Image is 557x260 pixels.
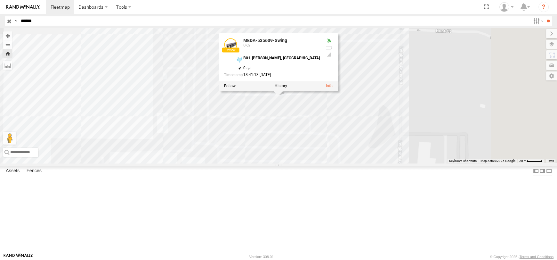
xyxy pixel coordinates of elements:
[243,44,320,48] div: C-02
[325,38,333,44] div: Valid GPS Fix
[517,159,544,163] button: Map Scale: 20 m per 45 pixels
[497,2,516,12] div: Marcos Avelar
[249,255,274,259] div: Version: 308.01
[224,84,236,88] label: Realtime tracking of Asset
[325,46,333,51] div: No battery health information received from this device.
[3,40,12,49] button: Zoom out
[325,52,333,57] div: Last Event GSM Signal Strength
[275,84,287,88] label: View Asset History
[3,167,23,176] label: Assets
[480,159,515,163] span: Map data ©2025 Google
[224,73,320,77] div: Date/time of location update
[519,159,527,163] span: 20 m
[243,66,251,71] span: 0
[243,38,320,43] div: MEDA-535609-Swing
[23,167,45,176] label: Fences
[13,16,19,26] label: Search Query
[3,132,16,145] button: Drag Pegman onto the map to open Street View
[3,31,12,40] button: Zoom in
[449,159,477,163] button: Keyboard shortcuts
[520,255,553,259] a: Terms and Conditions
[243,56,320,61] div: B01-[PERSON_NAME], [GEOGRAPHIC_DATA]
[546,71,557,80] label: Map Settings
[533,166,539,176] label: Dock Summary Table to the Left
[539,166,545,176] label: Dock Summary Table to the Right
[3,49,12,58] button: Zoom Home
[326,84,333,88] a: View Asset Details
[531,16,545,26] label: Search Filter Options
[546,166,552,176] label: Hide Summary Table
[4,254,33,260] a: Visit our Website
[6,5,40,9] img: rand-logo.svg
[3,61,12,70] label: Measure
[490,255,553,259] div: © Copyright 2025 -
[547,159,554,162] a: Terms (opens in new tab)
[538,2,549,12] i: ?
